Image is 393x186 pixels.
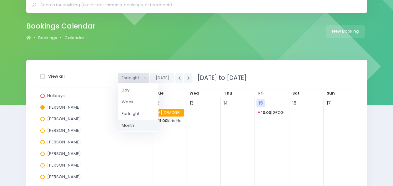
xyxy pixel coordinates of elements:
[40,0,358,10] input: Search for anything (like establishments, bookings, or feedback)
[118,96,159,108] a: Week
[118,73,149,83] button: Fortnight
[261,110,271,115] strong: 10:00
[118,120,159,132] a: Month
[64,35,84,41] a: Calendar
[187,99,196,107] span: 13
[47,139,81,145] span: [PERSON_NAME]
[290,99,299,107] span: 16
[118,108,159,120] a: Fortnight
[150,73,174,83] button: [DATE]
[47,127,81,133] span: [PERSON_NAME]
[118,83,159,132] ul: Fortnight
[47,162,81,168] span: [PERSON_NAME]
[155,90,164,96] span: Tue
[256,99,265,107] span: 15
[47,174,81,180] span: [PERSON_NAME]
[292,90,300,96] span: Sat
[47,151,81,157] span: [PERSON_NAME]
[158,118,167,123] strong: 11:00
[222,99,230,107] span: 14
[258,109,286,116] span: St Andrews Kindergarten
[258,90,263,96] span: Fri
[327,90,335,96] span: Sun
[189,90,199,96] span: Wed
[325,99,333,107] span: 17
[118,84,159,96] a: Day
[224,90,232,96] span: Thu
[193,74,246,82] span: [DATE] to [DATE]
[155,117,184,125] span: Kids House
[325,25,365,38] a: New Booking
[38,35,57,41] a: Bookings
[47,116,81,122] span: [PERSON_NAME]
[48,73,65,79] strong: View all
[122,73,141,83] span: Fortnight
[47,104,81,110] span: [PERSON_NAME]
[26,22,95,30] h2: Bookings Calendar
[47,93,65,99] span: Holidays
